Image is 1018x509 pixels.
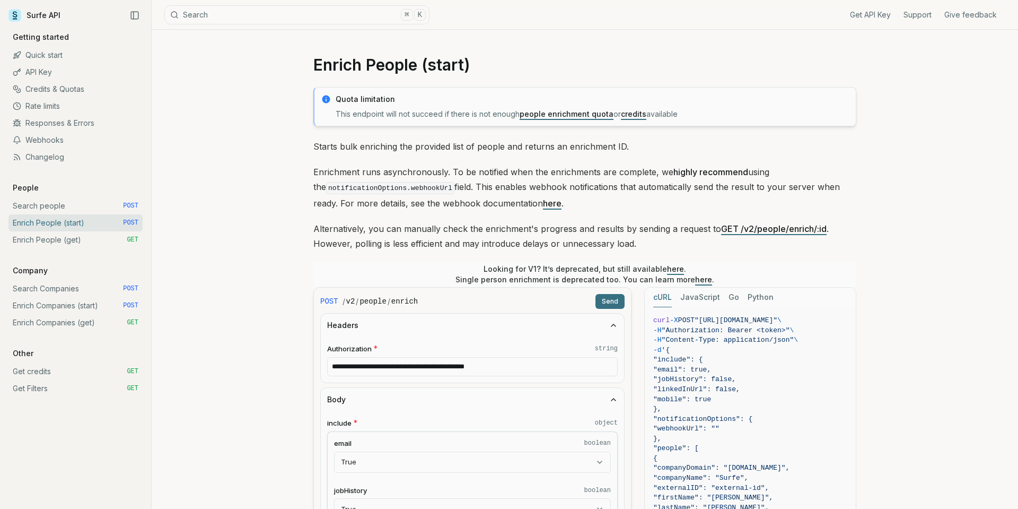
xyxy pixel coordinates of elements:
span: -H [653,326,662,334]
a: Surfe API [8,7,60,23]
a: Get Filters GET [8,380,143,397]
span: "[URL][DOMAIN_NAME]" [695,316,777,324]
span: -X [670,316,678,324]
a: people enrichment quota [520,109,613,118]
h1: Enrich People (start) [313,55,856,74]
a: Rate limits [8,98,143,115]
span: \ [794,336,798,344]
span: "firstName": "[PERSON_NAME]", [653,494,773,502]
a: Enrich People (start) POST [8,214,143,231]
a: Credits & Quotas [8,81,143,98]
a: Responses & Errors [8,115,143,132]
p: Enrichment runs asynchronously. To be notified when the enrichments are complete, we using the fi... [313,165,856,211]
kbd: ⌘ [401,9,413,21]
span: }, [653,405,662,413]
span: GET [127,236,138,244]
span: "notificationOptions": { [653,415,752,423]
a: GET /v2/people/enrich/:id [721,223,827,234]
span: jobHistory [334,486,367,496]
a: Enrich People (get) GET [8,231,143,248]
span: -d [653,346,662,354]
span: curl [653,316,670,324]
span: GET [127,367,138,376]
p: Starts bulk enriching the provided list of people and returns an enrichment ID. [313,139,856,154]
span: "people": [ [653,444,699,452]
span: include [327,418,352,428]
a: credits [621,109,646,118]
a: Quick start [8,47,143,64]
span: "companyDomain": "[DOMAIN_NAME]", [653,464,789,472]
button: Collapse Sidebar [127,7,143,23]
button: Python [748,288,774,307]
span: { [653,454,657,462]
span: "linkedInUrl": false, [653,385,740,393]
a: Search Companies POST [8,280,143,297]
a: Webhooks [8,132,143,149]
span: Authorization [327,344,372,354]
p: People [8,183,43,193]
p: Quota limitation [336,94,849,105]
span: "externalID": "external-id", [653,484,769,492]
code: people [359,296,386,307]
span: "webhookUrl": "" [653,425,719,433]
span: POST [123,219,138,227]
span: "mobile": true [653,395,711,403]
strong: highly recommend [673,167,748,177]
code: object [595,419,618,427]
span: POST [123,284,138,293]
span: "companyName": "Surfe", [653,474,748,482]
p: This endpoint will not succeed if there is not enough or available [336,109,849,119]
code: boolean [584,486,611,495]
span: \ [777,316,782,324]
span: / [343,296,345,307]
a: here [695,275,712,284]
span: '{ [662,346,670,354]
button: Send [595,294,625,309]
span: POST [678,316,695,324]
code: string [595,344,618,353]
button: Go [729,288,739,307]
p: Other [8,348,38,359]
p: Getting started [8,32,73,42]
a: Get API Key [850,10,891,20]
a: API Key [8,64,143,81]
a: Search people POST [8,197,143,214]
span: }, [653,435,662,443]
span: GET [127,384,138,393]
button: Headers [321,314,624,337]
a: Changelog [8,149,143,166]
span: "Content-Type: application/json" [662,336,794,344]
span: / [388,296,390,307]
span: POST [123,202,138,210]
a: here [543,198,561,209]
a: Enrich Companies (get) GET [8,314,143,331]
span: POST [123,301,138,310]
p: Looking for V1? It’s deprecated, but still available . Single person enrichment is deprecated too... [455,264,714,285]
p: Company [8,265,52,276]
code: notificationOptions.webhookUrl [326,182,454,194]
button: Body [321,388,624,411]
kbd: K [414,9,426,21]
code: boolean [584,439,611,447]
a: here [667,264,684,273]
span: "email": true, [653,366,711,374]
span: / [356,296,358,307]
code: v2 [346,296,355,307]
span: GET [127,318,138,327]
a: Support [903,10,932,20]
span: "include": { [653,356,703,364]
button: JavaScript [680,288,720,307]
span: POST [320,296,338,307]
span: "jobHistory": false, [653,375,736,383]
span: email [334,438,352,448]
span: \ [789,326,794,334]
button: cURL [653,288,672,307]
a: Give feedback [944,10,997,20]
code: enrich [391,296,418,307]
button: Search⌘K [164,5,429,24]
a: Enrich Companies (start) POST [8,297,143,314]
p: Alternatively, you can manually check the enrichment's progress and results by sending a request ... [313,221,856,251]
span: "Authorization: Bearer <token>" [662,326,790,334]
span: -H [653,336,662,344]
a: Get credits GET [8,363,143,380]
